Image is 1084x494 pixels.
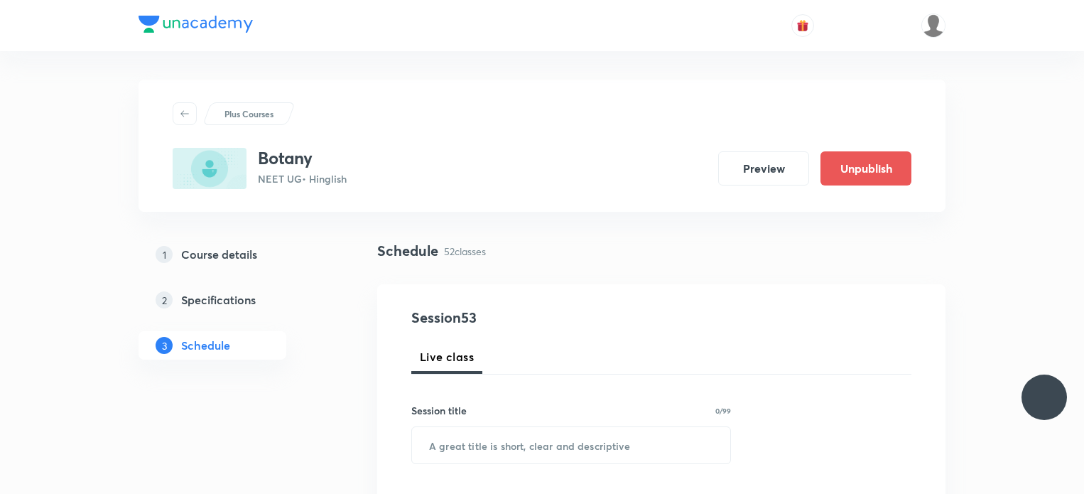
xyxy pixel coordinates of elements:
input: A great title is short, clear and descriptive [412,427,730,463]
span: Live class [420,348,474,365]
a: Company Logo [139,16,253,36]
img: Dhirendra singh [921,14,945,38]
p: 52 classes [444,244,486,259]
h5: Course details [181,246,257,263]
p: 1 [156,246,173,263]
h4: Session 53 [411,307,671,328]
img: ttu [1036,389,1053,406]
button: avatar [791,14,814,37]
h4: Schedule [377,240,438,262]
h5: Specifications [181,291,256,308]
p: NEET UG • Hinglish [258,171,347,186]
p: 3 [156,337,173,354]
img: avatar [796,19,809,32]
a: 2Specifications [139,286,332,314]
h5: Schedule [181,337,230,354]
h6: Session title [411,403,467,418]
img: E7E0BE3D-59DB-48CD-BD70-F0225C5EFF43_plus.png [173,148,246,189]
a: 1Course details [139,240,332,269]
p: 0/99 [715,407,731,414]
img: Company Logo [139,16,253,33]
p: 2 [156,291,173,308]
p: Plus Courses [224,107,273,120]
button: Unpublish [820,151,911,186]
button: Preview [718,151,809,186]
h3: Botany [258,148,347,168]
